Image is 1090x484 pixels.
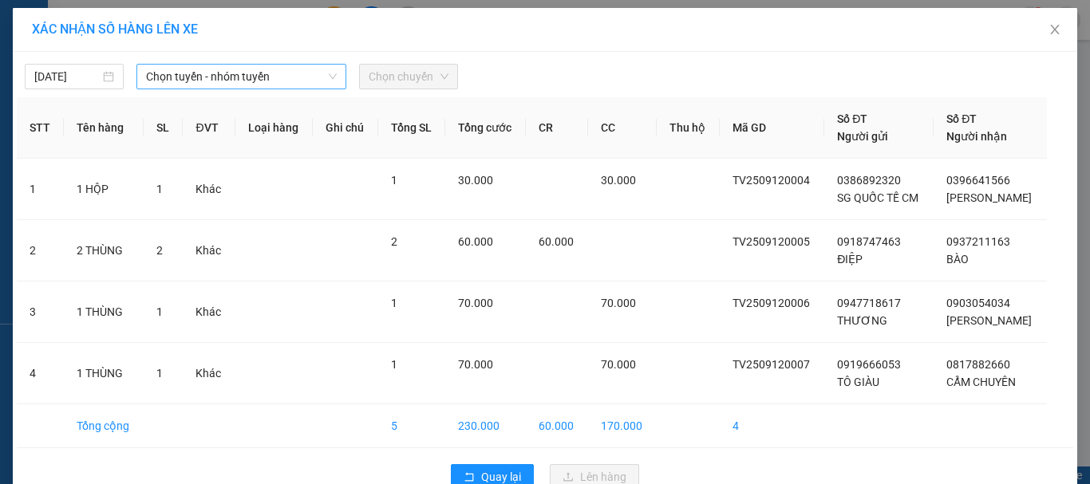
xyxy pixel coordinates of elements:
[837,112,867,125] span: Số ĐT
[183,97,235,159] th: ĐVT
[445,97,526,159] th: Tổng cước
[64,220,144,281] td: 2 THÙNG
[946,174,1010,187] span: 0396641566
[837,376,879,388] span: TÔ GIÀU
[391,174,397,187] span: 1
[445,404,526,448] td: 230.000
[17,220,64,281] td: 2
[526,97,588,159] th: CR
[526,404,588,448] td: 60.000
[720,404,825,448] td: 4
[946,130,1007,143] span: Người nhận
[946,297,1010,309] span: 0903054034
[7,100,180,161] b: GỬI : Văn phòng [PERSON_NAME]
[1033,8,1077,53] button: Close
[946,191,1032,204] span: [PERSON_NAME]
[458,297,493,309] span: 70.000
[837,191,918,204] span: SG QUỐC TẾ CM
[733,235,810,248] span: TV2509120005
[17,281,64,343] td: 3
[464,471,475,484] span: rollback
[328,72,338,81] span: down
[64,343,144,404] td: 1 THÙNG
[17,159,64,220] td: 1
[378,404,446,448] td: 5
[837,130,888,143] span: Người gửi
[1049,23,1061,36] span: close
[657,97,720,159] th: Thu hộ
[64,281,144,343] td: 1 THÙNG
[146,65,337,89] span: Chọn tuyến - nhóm tuyến
[92,38,105,51] span: environment
[946,253,969,266] span: BÀO
[946,358,1010,371] span: 0817882660
[601,297,636,309] span: 70.000
[837,314,887,327] span: THƯƠNG
[837,174,901,187] span: 0386892320
[391,235,397,248] span: 2
[601,174,636,187] span: 30.000
[458,174,493,187] span: 30.000
[720,97,825,159] th: Mã GD
[369,65,448,89] span: Chọn chuyến
[837,253,863,266] span: ĐIỆP
[458,235,493,248] span: 60.000
[156,183,163,195] span: 1
[7,55,304,75] li: 02839.63.63.63
[92,58,105,71] span: phone
[156,244,163,257] span: 2
[17,97,64,159] th: STT
[144,97,183,159] th: SL
[837,297,901,309] span: 0947718617
[837,235,901,248] span: 0918747463
[601,358,636,371] span: 70.000
[391,297,397,309] span: 1
[733,358,810,371] span: TV2509120007
[539,235,574,248] span: 60.000
[183,159,235,220] td: Khác
[64,97,144,159] th: Tên hàng
[946,314,1032,327] span: [PERSON_NAME]
[733,174,810,187] span: TV2509120004
[378,97,446,159] th: Tổng SL
[7,35,304,55] li: 85 [PERSON_NAME]
[588,97,657,159] th: CC
[17,343,64,404] td: 4
[391,358,397,371] span: 1
[34,68,100,85] input: 12/09/2025
[458,358,493,371] span: 70.000
[183,220,235,281] td: Khác
[588,404,657,448] td: 170.000
[156,305,163,318] span: 1
[64,159,144,220] td: 1 HỘP
[946,112,977,125] span: Số ĐT
[235,97,313,159] th: Loại hàng
[313,97,378,159] th: Ghi chú
[156,367,163,380] span: 1
[64,404,144,448] td: Tổng cộng
[92,10,226,30] b: [PERSON_NAME]
[32,22,198,37] span: XÁC NHẬN SỐ HÀNG LÊN XE
[837,358,901,371] span: 0919666053
[946,376,1016,388] span: CẨM CHUYÊN
[946,235,1010,248] span: 0937211163
[183,343,235,404] td: Khác
[183,281,235,343] td: Khác
[733,297,810,309] span: TV2509120006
